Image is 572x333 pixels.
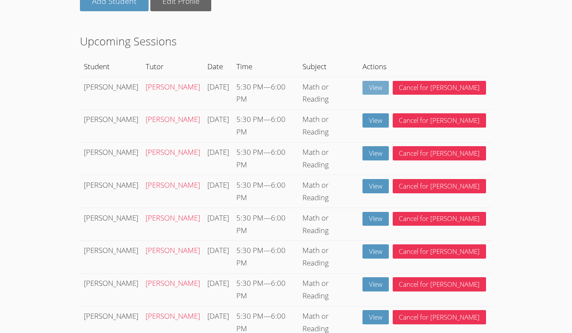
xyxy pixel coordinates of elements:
button: Cancel for [PERSON_NAME] [393,81,486,95]
a: View [362,212,389,226]
span: 5:30 PM [236,82,264,92]
span: 5:30 PM [236,114,264,124]
a: View [362,310,389,324]
th: Tutor [142,57,203,77]
th: Date [203,57,232,77]
td: [PERSON_NAME] [80,240,142,273]
a: View [362,179,389,193]
div: — [236,113,295,138]
a: [PERSON_NAME] [146,180,200,190]
span: 6:00 PM [236,213,286,235]
div: [DATE] [207,310,229,323]
a: [PERSON_NAME] [146,114,200,124]
span: 5:30 PM [236,311,264,321]
th: Student [80,57,142,77]
td: [PERSON_NAME] [80,142,142,175]
span: 6:00 PM [236,180,286,202]
td: Math or Reading [299,273,359,306]
span: 5:30 PM [236,245,264,255]
div: — [236,244,295,269]
td: Math or Reading [299,142,359,175]
a: [PERSON_NAME] [146,147,200,157]
td: Math or Reading [299,208,359,240]
td: [PERSON_NAME] [80,208,142,240]
td: [PERSON_NAME] [80,175,142,208]
a: [PERSON_NAME] [146,213,200,223]
a: [PERSON_NAME] [146,311,200,321]
a: View [362,113,389,128]
div: — [236,179,295,204]
td: Math or Reading [299,240,359,273]
div: [DATE] [207,81,229,93]
button: Cancel for [PERSON_NAME] [393,212,486,226]
a: [PERSON_NAME] [146,278,200,288]
td: Math or Reading [299,109,359,142]
a: View [362,277,389,291]
div: [DATE] [207,113,229,126]
a: View [362,244,389,259]
button: Cancel for [PERSON_NAME] [393,179,486,193]
button: Cancel for [PERSON_NAME] [393,146,486,160]
span: 5:30 PM [236,180,264,190]
button: Cancel for [PERSON_NAME] [393,310,486,324]
th: Subject [299,57,359,77]
div: [DATE] [207,277,229,290]
td: [PERSON_NAME] [80,273,142,306]
td: Math or Reading [299,77,359,109]
button: Cancel for [PERSON_NAME] [393,277,486,291]
span: 5:30 PM [236,213,264,223]
td: Math or Reading [299,175,359,208]
div: — [236,81,295,106]
div: — [236,212,295,237]
div: — [236,146,295,171]
span: 5:30 PM [236,278,264,288]
a: View [362,81,389,95]
h2: Upcoming Sessions [80,33,492,49]
span: 5:30 PM [236,147,264,157]
button: Cancel for [PERSON_NAME] [393,113,486,128]
td: [PERSON_NAME] [80,77,142,109]
div: [DATE] [207,146,229,159]
a: [PERSON_NAME] [146,82,200,92]
th: Actions [359,57,492,77]
a: View [362,146,389,160]
div: [DATE] [207,244,229,257]
div: — [236,277,295,302]
div: [DATE] [207,212,229,224]
td: [PERSON_NAME] [80,109,142,142]
div: [DATE] [207,179,229,192]
th: Time [232,57,299,77]
a: [PERSON_NAME] [146,245,200,255]
button: Cancel for [PERSON_NAME] [393,244,486,259]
